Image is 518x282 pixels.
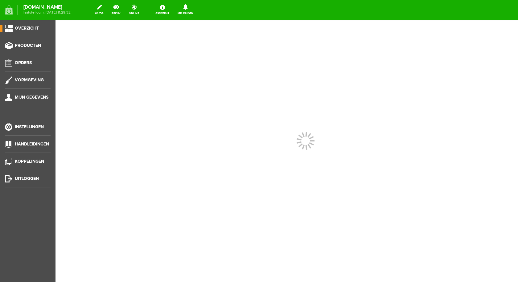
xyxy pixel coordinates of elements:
[15,77,44,83] span: Vormgeving
[15,176,39,181] span: Uitloggen
[15,43,41,48] span: Producten
[15,141,49,147] span: Handleidingen
[91,3,107,17] a: wijzig
[174,3,197,17] a: Meldingen
[125,3,143,17] a: online
[15,124,44,129] span: Instellingen
[15,26,39,31] span: Overzicht
[15,60,32,65] span: Orders
[23,11,71,14] span: laatste login: [DATE] 11:29:32
[23,6,71,9] strong: [DOMAIN_NAME]
[15,159,44,164] span: Koppelingen
[108,3,124,17] a: bekijk
[152,3,173,17] a: Assistent
[15,95,48,100] span: Mijn gegevens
